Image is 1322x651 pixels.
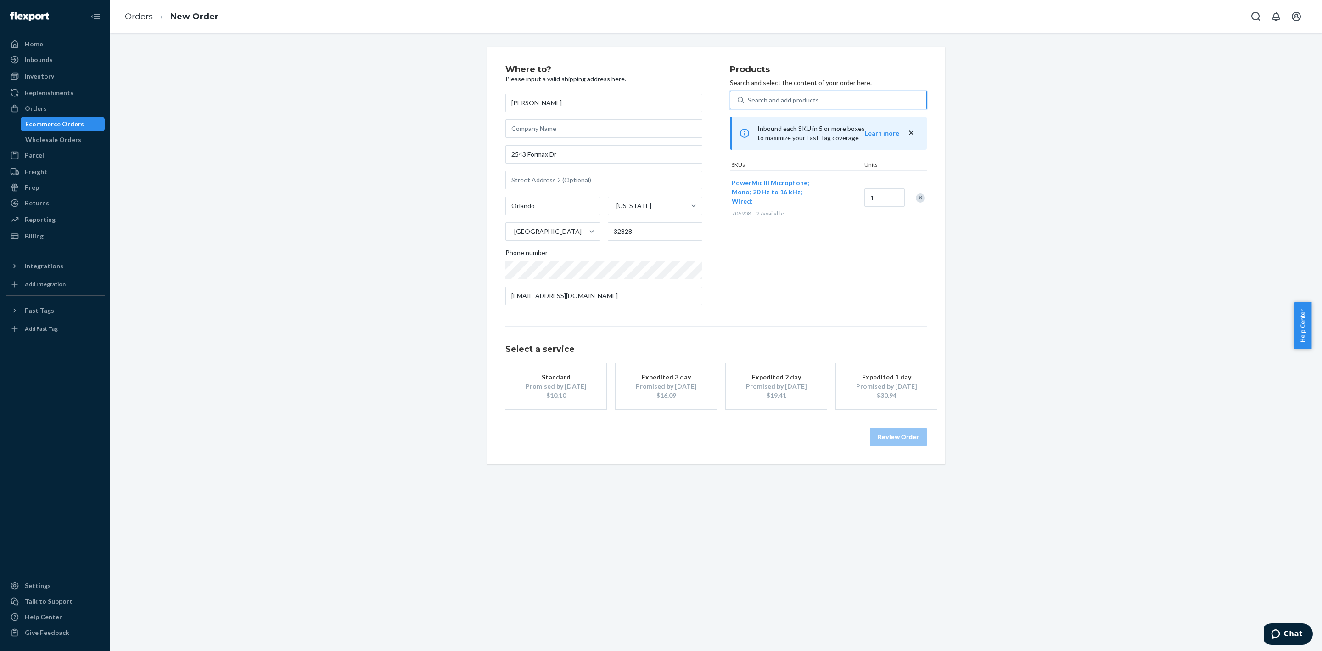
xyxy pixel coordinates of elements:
div: [GEOGRAPHIC_DATA] [514,227,582,236]
div: Inbound each SKU in 5 or more boxes to maximize your Fast Tag coverage [730,117,927,150]
a: Add Fast Tag [6,322,105,336]
div: Parcel [25,151,44,160]
h2: Products [730,65,927,74]
p: Please input a valid shipping address here. [505,74,702,84]
input: City [505,197,600,215]
a: Inbounds [6,52,105,67]
span: 27 available [756,210,784,217]
div: Search and add products [748,96,819,105]
a: Reporting [6,212,105,227]
button: Integrations [6,259,105,273]
div: $16.09 [629,391,703,400]
a: Prep [6,180,105,195]
iframe: Opens a widget where you can chat to one of our agents [1264,623,1313,646]
div: Promised by [DATE] [739,382,813,391]
input: Company Name [505,119,702,138]
input: ZIP Code [608,222,703,241]
div: Expedited 2 day [739,373,813,382]
div: $30.94 [850,391,923,400]
div: Talk to Support [25,597,73,606]
a: Settings [6,578,105,593]
a: Inventory [6,69,105,84]
div: Standard [519,373,593,382]
div: Expedited 1 day [850,373,923,382]
p: Search and select the content of your order here. [730,78,927,87]
div: Units [863,161,904,170]
input: Street Address 2 (Optional) [505,171,702,189]
a: Ecommerce Orders [21,117,105,131]
div: Wholesale Orders [25,135,81,144]
div: Settings [25,581,51,590]
a: New Order [170,11,218,22]
button: Open Search Box [1247,7,1265,26]
a: Add Integration [6,277,105,292]
a: Orders [6,101,105,116]
div: Freight [25,167,47,176]
input: [US_STATE] [616,201,616,210]
button: Expedited 3 dayPromised by [DATE]$16.09 [616,363,717,409]
div: Remove Item [916,193,925,203]
a: Parcel [6,148,105,163]
div: Replenishments [25,88,73,97]
h2: Where to? [505,65,702,74]
button: Open notifications [1267,7,1285,26]
div: Expedited 3 day [629,373,703,382]
input: First & Last Name [505,94,702,112]
input: Email (Only Required for International) [505,287,702,305]
a: Orders [125,11,153,22]
div: Help Center [25,612,62,622]
div: Promised by [DATE] [519,382,593,391]
div: Fast Tags [25,306,54,315]
a: Billing [6,229,105,243]
span: 706908 [732,210,751,217]
button: Expedited 2 dayPromised by [DATE]$19.41 [726,363,827,409]
div: Give Feedback [25,628,69,637]
div: $10.10 [519,391,593,400]
a: Wholesale Orders [21,132,105,147]
h1: Select a service [505,345,927,354]
a: Replenishments [6,85,105,100]
div: Orders [25,104,47,113]
div: Add Fast Tag [25,325,58,333]
div: Returns [25,198,49,208]
button: Give Feedback [6,625,105,640]
div: Add Integration [25,280,66,288]
div: Promised by [DATE] [629,382,703,391]
button: Talk to Support [6,594,105,609]
button: Fast Tags [6,303,105,318]
span: Phone number [505,248,548,261]
button: Learn more [865,129,899,138]
a: Home [6,37,105,51]
div: Ecommerce Orders [25,119,84,129]
div: $19.41 [739,391,813,400]
input: [GEOGRAPHIC_DATA] [513,227,514,236]
button: PowerMic III Microphone; Mono; 20 Hz to 16 kHz; Wired; [732,178,812,206]
span: — [823,194,829,202]
button: close [907,128,916,138]
div: SKUs [730,161,863,170]
button: Help Center [1294,302,1311,349]
div: Inventory [25,72,54,81]
div: [US_STATE] [616,201,651,210]
a: Returns [6,196,105,210]
ol: breadcrumbs [118,3,226,30]
div: Home [25,40,43,49]
div: Reporting [25,215,56,224]
div: Integrations [25,261,63,271]
button: Open account menu [1287,7,1305,26]
div: Inbounds [25,55,53,64]
input: Quantity [864,188,905,207]
button: Review Order [870,428,927,446]
button: Expedited 1 dayPromised by [DATE]$30.94 [836,363,937,409]
a: Help Center [6,610,105,624]
button: StandardPromised by [DATE]$10.10 [505,363,606,409]
div: Promised by [DATE] [850,382,923,391]
div: Prep [25,183,39,192]
button: Close Navigation [86,7,105,26]
input: Street Address [505,145,702,164]
span: PowerMic III Microphone; Mono; 20 Hz to 16 kHz; Wired; [732,179,809,205]
a: Freight [6,164,105,179]
div: Billing [25,232,44,241]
